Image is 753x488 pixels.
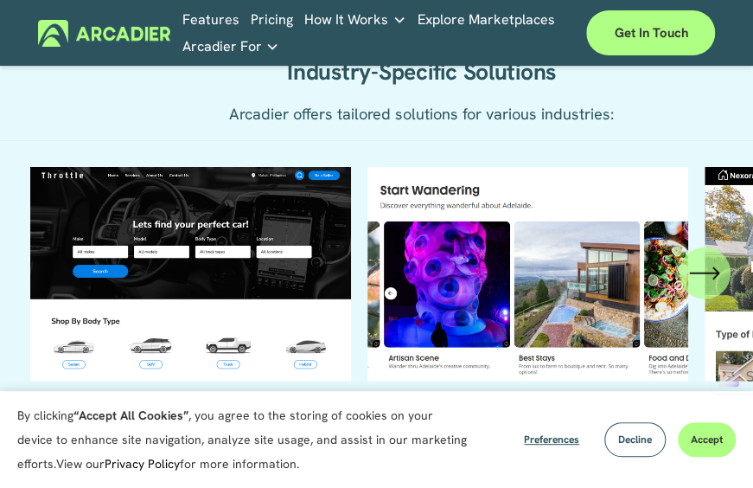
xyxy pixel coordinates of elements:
a: Privacy Policy [105,456,180,472]
p: By clicking , you agree to the storing of cookies on your device to enhance site navigation, anal... [17,403,468,476]
span: Decline [618,433,652,446]
button: Next [679,247,731,299]
span: How It Works [304,8,388,32]
button: Preferences [511,422,592,457]
a: folder dropdown [182,33,279,60]
a: Explore Marketplaces [418,6,555,33]
a: Pricing [250,6,292,33]
span: Arcadier For [182,35,261,59]
iframe: Chat Widget [667,405,753,488]
a: Features [182,6,239,33]
a: Get in touch [586,10,715,55]
span: Preferences [524,433,579,446]
h2: Industry-Specific Solutions [270,58,573,87]
img: Arcadier [38,20,170,47]
span: Arcadier offers tailored solutions for various industries: [229,104,614,124]
button: Decline [604,422,666,457]
a: folder dropdown [304,6,406,33]
strong: “Accept All Cookies” [73,408,188,423]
